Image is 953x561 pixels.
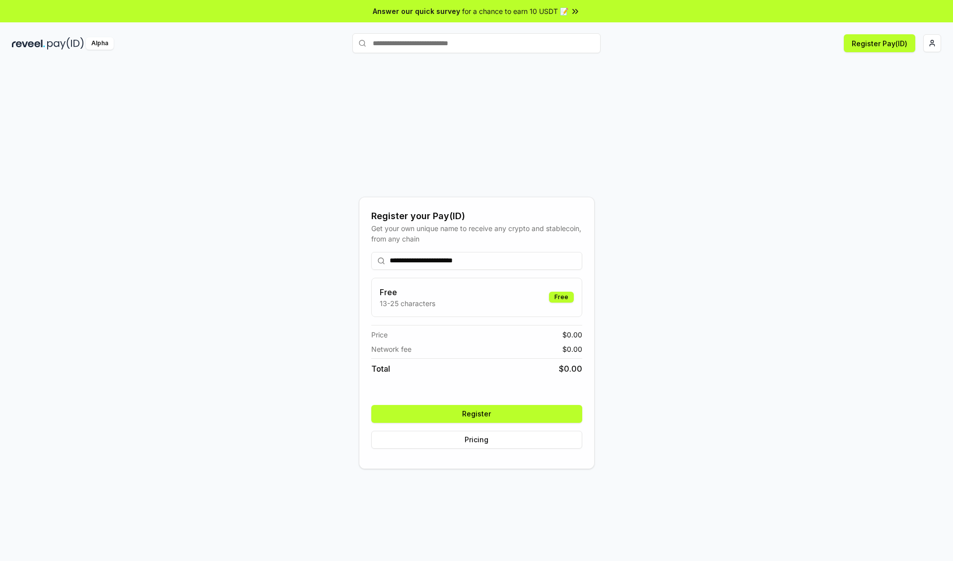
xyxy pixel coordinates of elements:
[86,37,114,50] div: Alpha
[462,6,568,16] span: for a chance to earn 10 USDT 📝
[371,223,582,244] div: Get your own unique name to receive any crypto and stablecoin, from any chain
[371,363,390,375] span: Total
[549,292,574,303] div: Free
[371,431,582,449] button: Pricing
[373,6,460,16] span: Answer our quick survey
[844,34,915,52] button: Register Pay(ID)
[47,37,84,50] img: pay_id
[371,209,582,223] div: Register your Pay(ID)
[562,344,582,354] span: $ 0.00
[371,329,388,340] span: Price
[12,37,45,50] img: reveel_dark
[559,363,582,375] span: $ 0.00
[562,329,582,340] span: $ 0.00
[371,344,411,354] span: Network fee
[380,298,435,309] p: 13-25 characters
[371,405,582,423] button: Register
[380,286,435,298] h3: Free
